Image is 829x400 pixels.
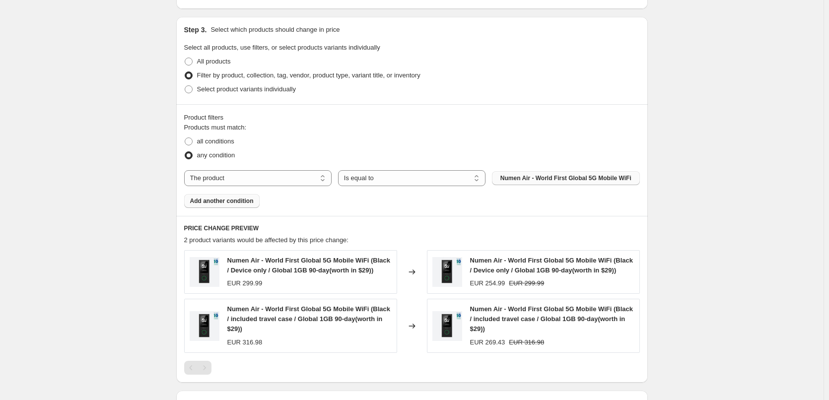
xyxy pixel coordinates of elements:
[190,257,219,287] img: 9.171_80x.jpg
[470,279,505,287] span: EUR 254.99
[184,25,207,35] h2: Step 3.
[227,279,263,287] span: EUR 299.99
[184,224,640,232] h6: PRICE CHANGE PREVIEW
[184,236,348,244] span: 2 product variants would be affected by this price change:
[432,311,462,341] img: 9.171_80x.jpg
[210,25,340,35] p: Select which products should change in price
[492,171,639,185] button: Numen Air - World First Global 5G Mobile WiFi
[184,194,260,208] button: Add another condition
[197,151,235,159] span: any condition
[470,257,633,274] span: Numen Air - World First Global 5G Mobile WiFi (Black / Device only / Global 1GB 90-day(worth in $...
[509,279,544,287] span: EUR 299.99
[227,257,391,274] span: Numen Air - World First Global 5G Mobile WiFi (Black / Device only / Global 1GB 90-day(worth in $...
[184,124,247,131] span: Products must match:
[500,174,631,182] span: Numen Air - World First Global 5G Mobile WiFi
[197,137,234,145] span: all conditions
[184,113,640,123] div: Product filters
[470,338,505,346] span: EUR 269.43
[184,44,380,51] span: Select all products, use filters, or select products variants individually
[184,361,211,375] nav: Pagination
[190,311,219,341] img: 9.171_80x.jpg
[470,305,633,333] span: Numen Air - World First Global 5G Mobile WiFi (Black / included travel case / Global 1GB 90-day(w...
[197,58,231,65] span: All products
[227,305,391,333] span: Numen Air - World First Global 5G Mobile WiFi (Black / included travel case / Global 1GB 90-day(w...
[509,338,544,346] span: EUR 316.98
[197,85,296,93] span: Select product variants individually
[197,71,420,79] span: Filter by product, collection, tag, vendor, product type, variant title, or inventory
[190,197,254,205] span: Add another condition
[227,338,263,346] span: EUR 316.98
[432,257,462,287] img: 9.171_80x.jpg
